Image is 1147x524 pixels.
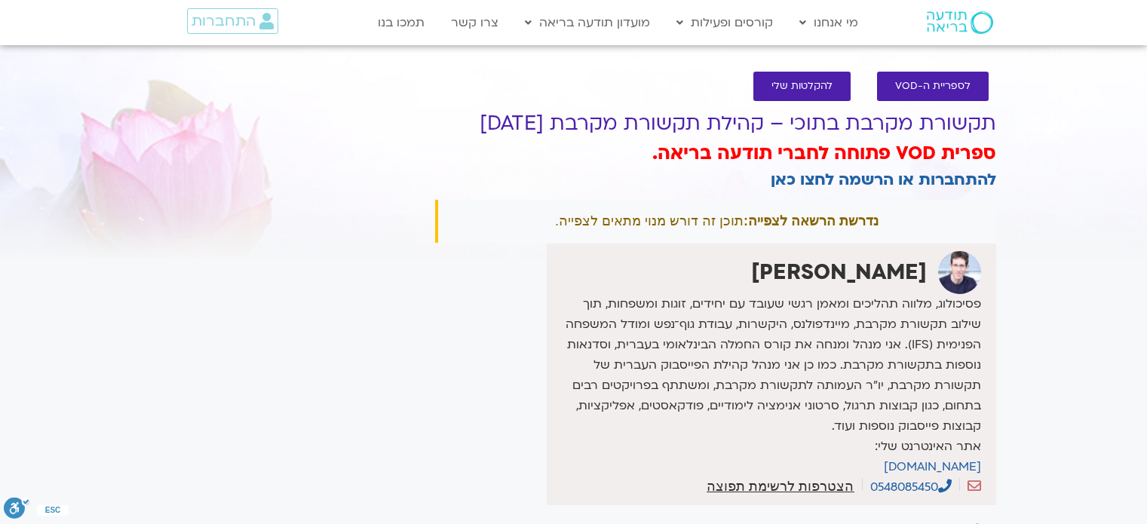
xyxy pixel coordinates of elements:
[669,8,781,37] a: קורסים ופעילות
[884,458,981,475] a: [DOMAIN_NAME]
[370,8,432,37] a: תמכו בנו
[435,141,996,167] h3: ספרית VOD פתוחה לחברי תודעה בריאה.
[938,251,981,294] img: ערן טייכר
[927,11,993,34] img: תודעה בריאה
[435,200,996,243] div: תוכן זה דורש מנוי מתאים לצפייה.
[870,479,952,495] a: 0548085450
[895,81,971,92] span: לספריית ה-VOD
[753,72,851,101] a: להקלטות שלי
[744,213,879,228] strong: נדרשת הרשאה לצפייה:
[435,112,996,135] h1: תקשורת מקרבת בתוכי – קהילת תקשורת מקרבת [DATE]
[517,8,658,37] a: מועדון תודעה בריאה
[792,8,866,37] a: מי אנחנו
[192,13,256,29] span: התחברות
[877,72,989,101] a: לספריית ה-VOD
[550,437,980,477] p: אתר האינטרנט שלי:
[187,8,278,34] a: התחברות
[771,169,996,191] a: להתחברות או הרשמה לחצו כאן
[550,294,980,437] p: פסיכולוג, מלווה תהליכים ומאמן רגשי שעובד עם יחידים, זוגות ומשפחות, תוך שילוב תקשורת מקרבת, מיינדפ...
[771,81,833,92] span: להקלטות שלי
[707,480,854,493] a: הצטרפות לרשימת תפוצה
[443,8,506,37] a: צרו קשר
[751,258,927,287] strong: [PERSON_NAME]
